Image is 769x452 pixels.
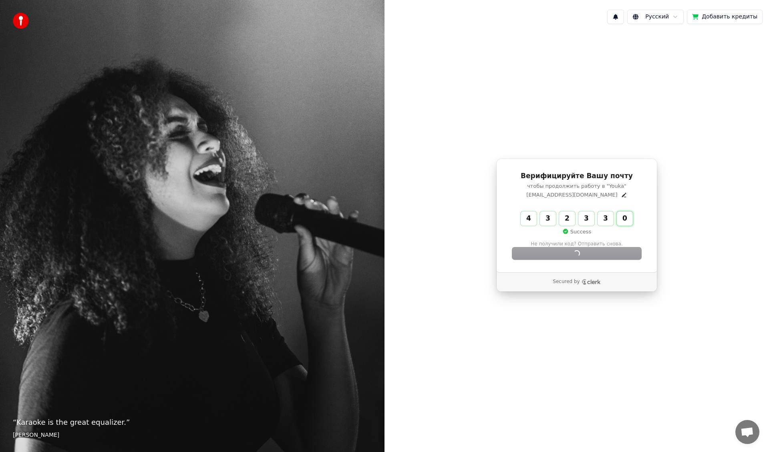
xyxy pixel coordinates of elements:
img: youka [13,13,29,29]
p: Success [562,228,591,235]
input: Enter verification code [521,211,649,226]
button: Edit [621,192,627,198]
p: Secured by [553,279,580,285]
footer: [PERSON_NAME] [13,431,372,439]
a: Clerk logo [582,279,601,285]
p: [EMAIL_ADDRESS][DOMAIN_NAME] [526,191,617,199]
p: чтобы продолжить работу в "Youka" [512,183,641,190]
button: Добавить кредиты [687,10,763,24]
p: “ Karaoke is the great equalizer. ” [13,417,372,428]
h1: Верифицируйте Вашу почту [512,171,641,181]
div: Открытый чат [735,420,759,444]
